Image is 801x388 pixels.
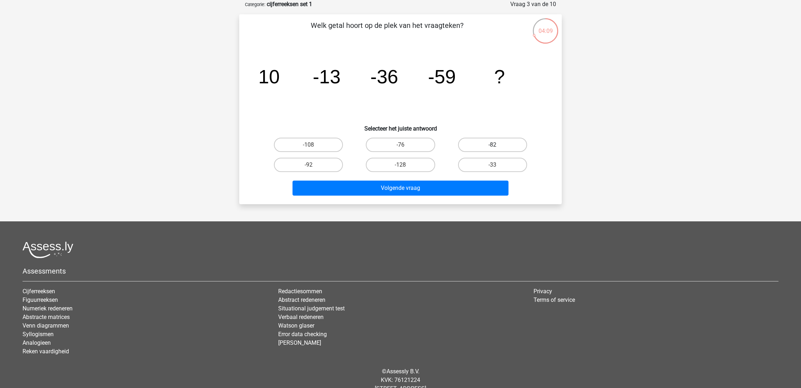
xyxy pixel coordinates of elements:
a: Situational judgement test [278,305,345,312]
a: Analogieen [23,339,51,346]
label: -33 [458,158,527,172]
img: Assessly logo [23,241,73,258]
a: Syllogismen [23,331,54,338]
a: Abstracte matrices [23,314,70,320]
a: Assessly B.V. [387,368,419,375]
a: Abstract redeneren [278,296,325,303]
tspan: -59 [428,66,456,87]
a: Error data checking [278,331,327,338]
button: Volgende vraag [293,181,509,196]
label: -128 [366,158,435,172]
h5: Assessments [23,267,778,275]
small: Categorie: [245,2,265,7]
label: -92 [274,158,343,172]
tspan: 10 [258,66,280,87]
a: Privacy [534,288,552,295]
a: Terms of service [534,296,575,303]
a: Numeriek redeneren [23,305,73,312]
tspan: -36 [370,66,398,87]
label: -82 [458,138,527,152]
a: [PERSON_NAME] [278,339,321,346]
tspan: ? [494,66,505,87]
a: Watson glaser [278,322,314,329]
a: Venn diagrammen [23,322,69,329]
a: Verbaal redeneren [278,314,324,320]
a: Reken vaardigheid [23,348,69,355]
strong: cijferreeksen set 1 [267,1,312,8]
label: -108 [274,138,343,152]
a: Redactiesommen [278,288,322,295]
h6: Selecteer het juiste antwoord [251,119,550,132]
a: Cijferreeksen [23,288,55,295]
a: Figuurreeksen [23,296,58,303]
tspan: -13 [313,66,341,87]
div: 04:09 [532,18,559,35]
label: -76 [366,138,435,152]
p: Welk getal hoort op de plek van het vraagteken? [251,20,524,41]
